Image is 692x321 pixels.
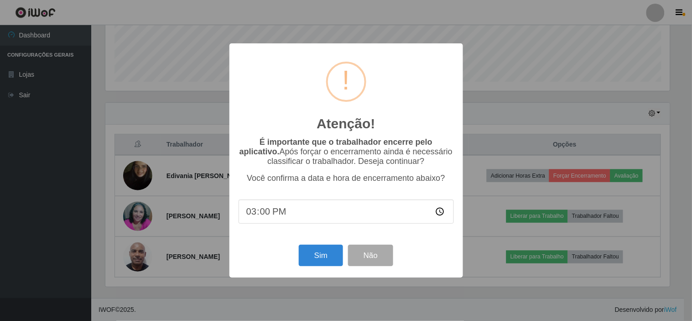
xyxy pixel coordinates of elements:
[239,137,432,156] b: É importante que o trabalhador encerre pelo aplicativo.
[348,245,393,266] button: Não
[299,245,343,266] button: Sim
[239,174,454,183] p: Você confirma a data e hora de encerramento abaixo?
[317,116,375,132] h2: Atenção!
[239,137,454,166] p: Após forçar o encerramento ainda é necessário classificar o trabalhador. Deseja continuar?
